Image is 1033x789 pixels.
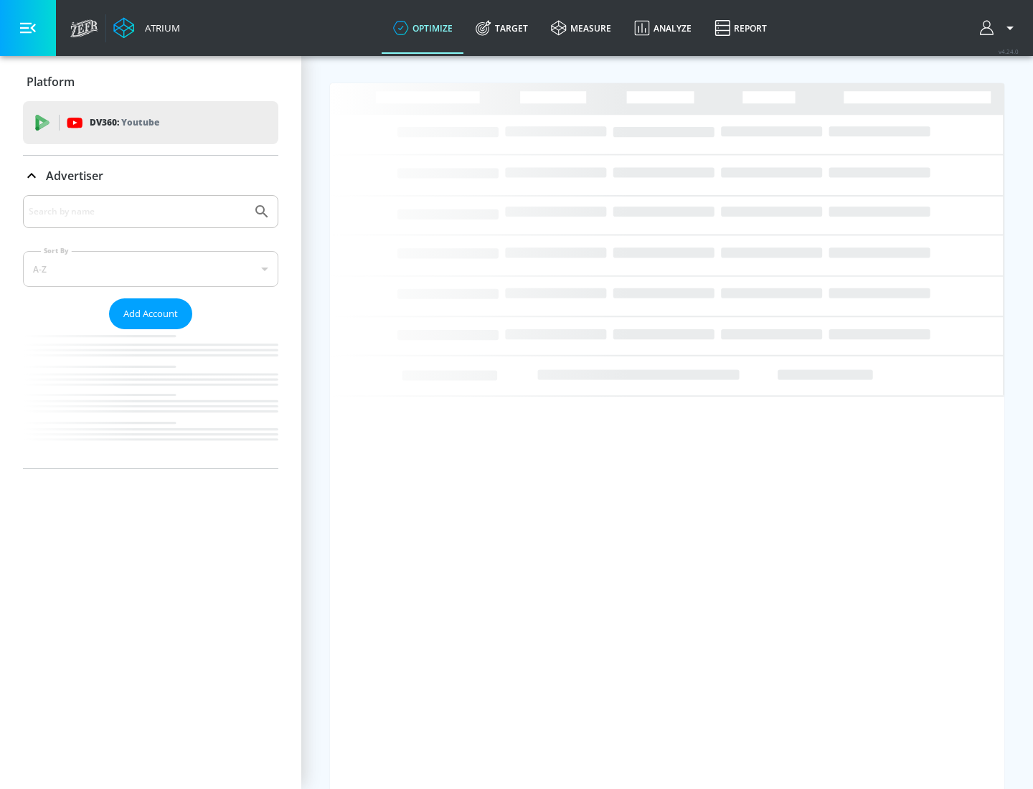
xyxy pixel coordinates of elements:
[41,246,72,255] label: Sort By
[539,2,623,54] a: measure
[46,168,103,184] p: Advertiser
[23,251,278,287] div: A-Z
[23,156,278,196] div: Advertiser
[121,115,159,130] p: Youtube
[139,22,180,34] div: Atrium
[90,115,159,131] p: DV360:
[623,2,703,54] a: Analyze
[27,74,75,90] p: Platform
[464,2,539,54] a: Target
[109,298,192,329] button: Add Account
[703,2,778,54] a: Report
[123,306,178,322] span: Add Account
[23,329,278,468] nav: list of Advertiser
[23,101,278,144] div: DV360: Youtube
[382,2,464,54] a: optimize
[23,62,278,102] div: Platform
[999,47,1019,55] span: v 4.24.0
[29,202,246,221] input: Search by name
[23,195,278,468] div: Advertiser
[113,17,180,39] a: Atrium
